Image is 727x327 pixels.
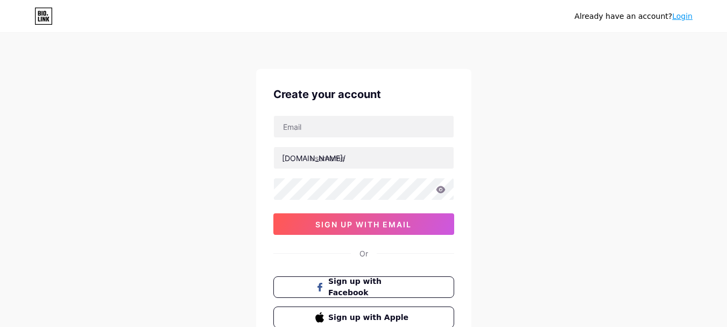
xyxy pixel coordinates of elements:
[273,213,454,235] button: sign up with email
[328,312,412,323] span: Sign up with Apple
[273,276,454,298] button: Sign up with Facebook
[359,248,368,259] div: Or
[282,152,345,164] div: [DOMAIN_NAME]/
[315,220,412,229] span: sign up with email
[575,11,693,22] div: Already have an account?
[672,12,693,20] a: Login
[328,276,412,298] span: Sign up with Facebook
[274,116,454,137] input: Email
[273,86,454,102] div: Create your account
[274,147,454,169] input: username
